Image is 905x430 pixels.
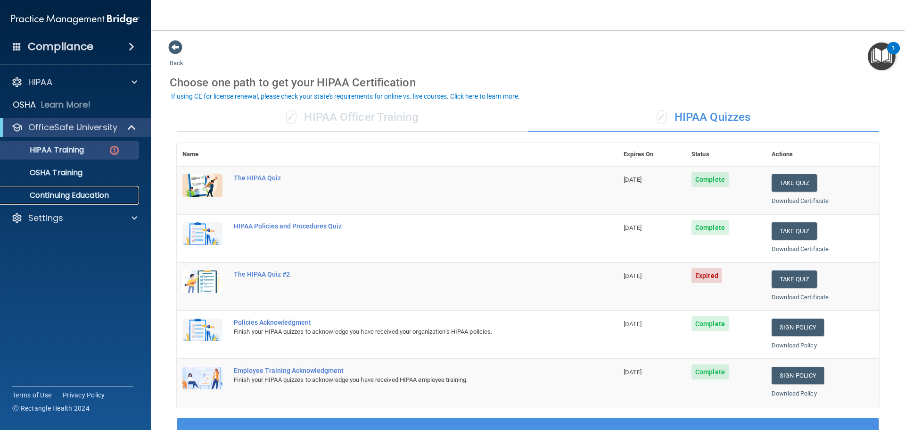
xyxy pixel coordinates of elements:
a: OfficeSafe University [11,122,137,133]
div: Choose one path to get your HIPAA Certification [170,69,886,96]
span: [DATE] [624,272,642,279]
a: Settings [11,212,137,224]
div: HIPAA Quizzes [528,103,879,132]
button: Take Quiz [772,222,817,240]
div: If using CE for license renewal, please check your state's requirements for online vs. live cours... [171,93,520,100]
p: Continuing Education [6,191,135,200]
a: Download Certificate [772,294,829,301]
h4: Compliance [28,40,93,53]
p: Learn More! [41,99,91,110]
th: Actions [766,143,879,166]
p: Settings [28,212,63,224]
span: [DATE] [624,224,642,231]
div: HIPAA Policies and Procedures Quiz [234,222,571,230]
div: Policies Acknowledgment [234,319,571,326]
button: Take Quiz [772,174,817,192]
p: OSHA Training [6,168,82,177]
span: Complete [691,364,729,379]
a: Back [170,48,183,67]
button: Take Quiz [772,270,817,288]
a: Download Certificate [772,245,829,253]
th: Name [177,143,228,166]
th: Status [686,143,766,166]
a: Privacy Policy [63,390,105,400]
div: Finish your HIPAA quizzes to acknowledge you have received your organization’s HIPAA policies. [234,326,571,337]
span: Complete [691,316,729,331]
img: danger-circle.6113f641.png [108,144,120,156]
div: Finish your HIPAA quizzes to acknowledge you have received HIPAA employee training. [234,374,571,386]
img: PMB logo [11,10,140,29]
span: Complete [691,172,729,187]
span: [DATE] [624,176,642,183]
button: If using CE for license renewal, please check your state's requirements for online vs. live cours... [170,92,521,101]
span: Expired [691,268,722,283]
div: The HIPAA Quiz [234,174,571,182]
div: The HIPAA Quiz #2 [234,270,571,278]
p: OSHA [13,99,36,110]
a: Download Certificate [772,197,829,204]
th: Expires On [618,143,686,166]
p: OfficeSafe University [28,122,117,133]
div: Employee Training Acknowledgment [234,367,571,374]
span: ✓ [286,110,296,124]
button: Open Resource Center, 1 new notification [868,42,896,70]
iframe: Drift Widget Chat Controller [742,363,894,401]
span: ✓ [657,110,667,124]
span: [DATE] [624,369,642,376]
a: HIPAA [11,76,137,88]
span: Ⓒ Rectangle Health 2024 [12,404,90,413]
span: Complete [691,220,729,235]
a: Terms of Use [12,390,51,400]
p: HIPAA Training [6,145,84,155]
a: Sign Policy [772,319,824,336]
a: Download Policy [772,342,817,349]
div: 1 [892,48,895,60]
div: HIPAA Officer Training [177,103,528,132]
p: HIPAA [28,76,52,88]
span: [DATE] [624,320,642,328]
